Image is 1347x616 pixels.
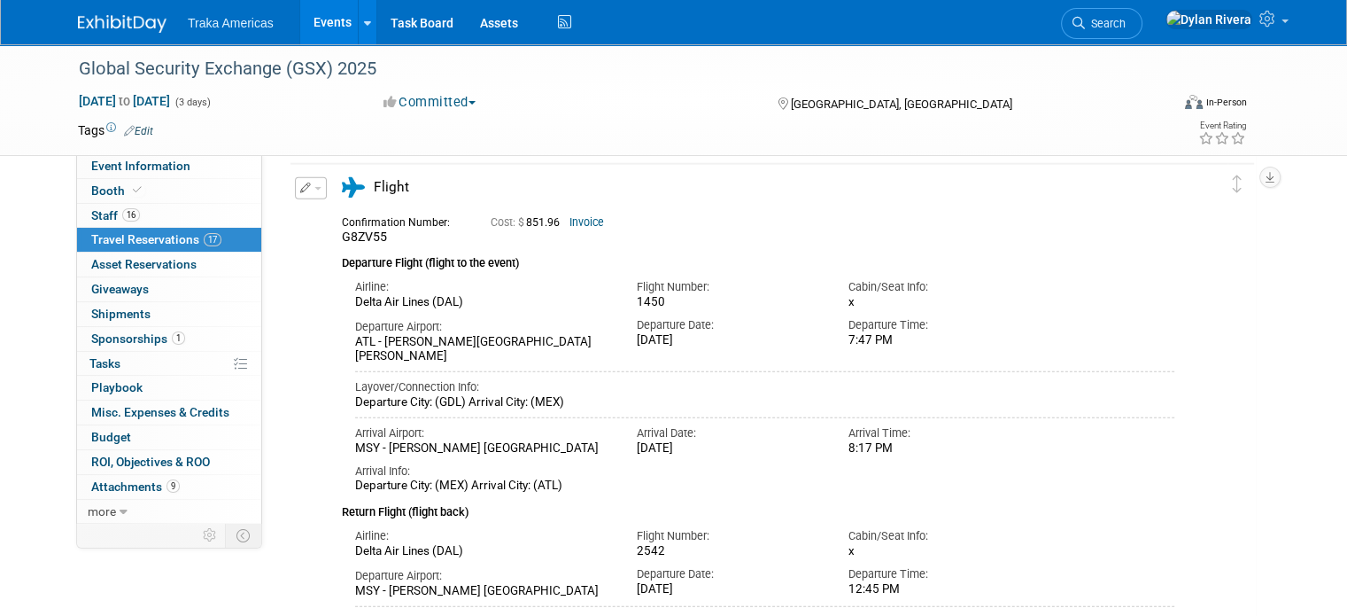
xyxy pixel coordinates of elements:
span: Search [1085,17,1126,30]
div: 12:45 PM [848,582,1033,597]
button: Committed [377,93,483,112]
img: ExhibitDay [78,15,166,33]
div: Cabin/Seat Info: [848,279,1033,295]
div: Event Format [1074,92,1247,119]
div: Arrival Info: [355,464,1174,480]
a: Booth [77,179,261,203]
span: Asset Reservations [91,257,197,271]
span: Staff [91,208,140,222]
div: [DATE] [637,582,822,597]
span: Giveaways [91,282,149,296]
div: Confirmation Number: [342,211,464,230]
i: Click and drag to move item [1233,175,1242,193]
div: x [848,544,1033,558]
a: Tasks [77,352,261,376]
div: Arrival Airport: [355,425,610,441]
div: Delta Air Lines (DAL) [355,295,610,310]
span: Booth [91,183,145,198]
div: Delta Air Lines (DAL) [355,544,610,559]
div: Departure City: (MEX) Arrival City: (ATL) [355,479,1174,494]
span: to [116,94,133,108]
span: 1 [172,331,185,345]
div: [DATE] [637,441,822,456]
a: Edit [124,125,153,137]
span: [GEOGRAPHIC_DATA], [GEOGRAPHIC_DATA] [791,97,1012,111]
a: Budget [77,425,261,449]
span: Event Information [91,159,190,173]
div: x [848,295,1033,309]
a: Staff16 [77,204,261,228]
a: Travel Reservations17 [77,228,261,252]
div: Airline: [355,279,610,295]
span: Playbook [91,380,143,394]
div: ATL - [PERSON_NAME][GEOGRAPHIC_DATA][PERSON_NAME] [355,335,610,365]
span: Cost: $ [491,216,526,229]
td: Toggle Event Tabs [226,524,262,547]
span: 851.96 [491,216,567,229]
span: [DATE] [DATE] [78,93,171,109]
a: Sponsorships1 [77,327,261,351]
div: MSY - [PERSON_NAME] [GEOGRAPHIC_DATA] [355,584,610,599]
span: Budget [91,430,131,444]
span: ROI, Objectives & ROO [91,455,210,469]
span: Misc. Expenses & Credits [91,405,229,419]
div: Arrival Date: [637,425,822,441]
span: 17 [204,233,221,246]
div: Departure Airport: [355,568,610,584]
a: ROI, Objectives & ROO [77,450,261,474]
div: Cabin/Seat Info: [848,528,1033,544]
a: Search [1061,8,1142,39]
div: Departure Date: [637,317,822,333]
div: Departure City: (GDL) Arrival City: (MEX) [355,395,1174,410]
a: Misc. Expenses & Credits [77,401,261,425]
a: Event Information [77,154,261,178]
div: Flight Number: [637,528,822,544]
div: 2542 [637,544,822,559]
span: Attachments [91,480,180,494]
div: 8:17 PM [848,441,1033,456]
span: 9 [166,480,180,493]
div: Departure Time: [848,566,1033,582]
div: Airline: [355,528,610,544]
span: Tasks [89,356,120,370]
td: Tags [78,121,153,139]
a: Asset Reservations [77,253,261,277]
img: Dylan Rivera [1165,10,1252,29]
div: Departure Flight (flight to the event) [342,246,1174,272]
div: MSY - [PERSON_NAME] [GEOGRAPHIC_DATA] [355,441,610,456]
span: 16 [122,208,140,222]
span: Shipments [91,307,151,321]
div: In-Person [1205,96,1247,109]
div: Event Rating [1198,121,1246,130]
div: Arrival Time: [848,425,1033,441]
span: Flight [374,179,409,195]
div: 1450 [637,295,822,310]
div: 7:47 PM [848,333,1033,348]
i: Flight [342,177,365,198]
div: Return Flight (flight back) [342,494,1174,521]
div: Departure Time: [848,317,1033,333]
a: Playbook [77,376,261,400]
a: Giveaways [77,277,261,301]
div: Departure Airport: [355,319,610,335]
span: (3 days) [174,97,211,108]
span: more [88,504,116,519]
span: Sponsorships [91,331,185,346]
div: Flight Number: [637,279,822,295]
a: Attachments9 [77,475,261,499]
div: Layover/Connection Info: [355,379,1174,395]
span: Travel Reservations [91,232,221,246]
a: Invoice [569,216,604,229]
div: [DATE] [637,333,822,348]
a: Shipments [77,302,261,326]
td: Personalize Event Tab Strip [195,524,226,547]
div: Departure Date: [637,566,822,582]
div: Global Security Exchange (GSX) 2025 [73,53,1148,85]
span: Traka Americas [188,16,274,30]
a: more [77,500,261,524]
i: Booth reservation complete [133,185,142,195]
span: G8ZV55 [342,230,387,244]
img: Format-Inperson.png [1185,95,1203,109]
